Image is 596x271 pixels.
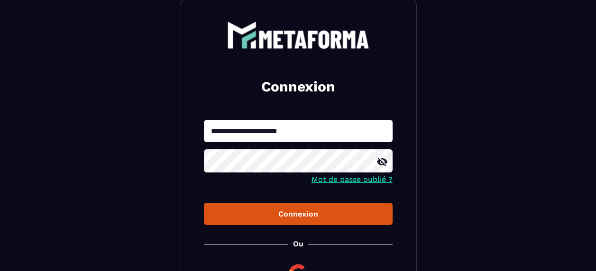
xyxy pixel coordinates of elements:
[227,21,369,49] img: logo
[204,203,393,225] button: Connexion
[215,77,381,96] h2: Connexion
[211,209,385,218] div: Connexion
[312,175,393,184] a: Mot de passe oublié ?
[293,239,303,248] p: Ou
[204,21,393,49] a: logo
